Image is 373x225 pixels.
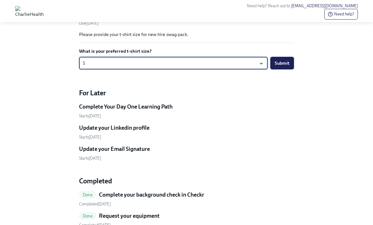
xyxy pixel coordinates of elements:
label: What is your preferred t-shirt size? [79,48,294,54]
h4: For Later [79,88,294,98]
span: Need help? Reach out to [247,3,358,8]
a: Update your Email SignatureStarts[DATE] [79,145,294,161]
span: Monday, November 3rd 2025, 7:00 am [79,135,101,139]
a: [EMAIL_ADDRESS][DOMAIN_NAME] [291,3,358,8]
button: Submit [270,57,294,69]
div: S [79,57,268,69]
button: Need help? [324,9,358,20]
h5: Complete Your Day One Learning Path [79,103,173,110]
img: CharlieHealth [15,6,44,16]
h5: Update your Email Signature [79,145,150,153]
span: Done [79,192,96,197]
span: Done [79,214,96,218]
p: Please provide your t-shirt size for new hire swag pack. [79,31,294,38]
h5: Complete your background check in Checkr [99,191,204,198]
a: Update your Linkedin profileStarts[DATE] [79,124,294,140]
h5: Request your equipment [99,212,160,220]
h5: Update your Linkedin profile [79,124,150,132]
span: Friday, October 17th 2025, 8:00 am [79,21,99,26]
a: Complete Your Day One Learning PathStarts[DATE] [79,103,294,119]
span: Submit [275,60,290,66]
span: Wednesday, October 8th 2025, 6:54 pm [79,202,111,206]
span: Need help? [328,11,354,17]
h4: Completed [79,176,294,186]
span: Monday, November 3rd 2025, 7:00 am [79,114,101,118]
span: Monday, November 3rd 2025, 7:00 am [79,156,101,161]
a: DoneComplete your background check in Checkr Completed[DATE] [79,191,294,207]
